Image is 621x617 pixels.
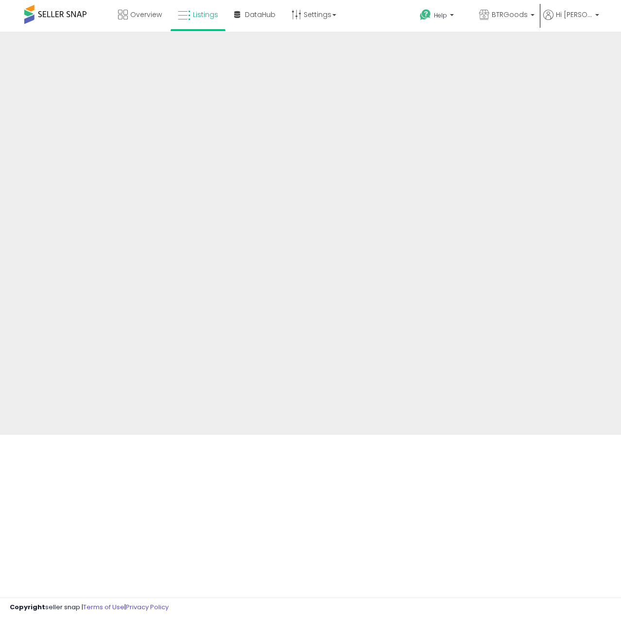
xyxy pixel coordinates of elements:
[434,11,447,19] span: Help
[543,10,599,32] a: Hi [PERSON_NAME]
[245,10,276,19] span: DataHub
[492,10,528,19] span: BTRGoods
[193,10,218,19] span: Listings
[419,9,431,21] i: Get Help
[412,1,470,32] a: Help
[556,10,592,19] span: Hi [PERSON_NAME]
[130,10,162,19] span: Overview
